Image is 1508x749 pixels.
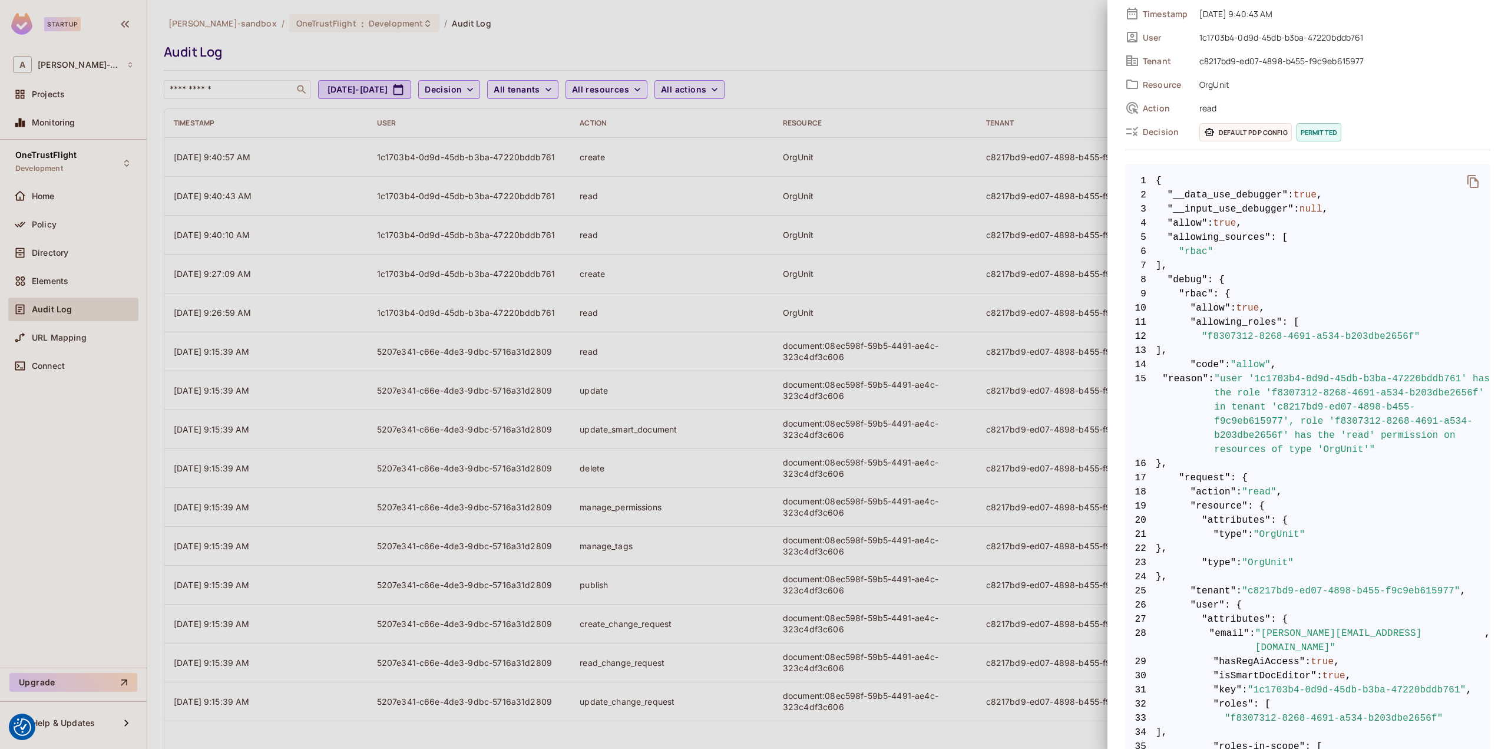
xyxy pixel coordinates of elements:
span: "c8217bd9-ed07-4898-b455-f9c9eb615977" [1242,584,1460,598]
span: ], [1125,725,1490,740]
span: "rbac" [1179,245,1213,259]
span: 19 [1125,499,1156,513]
span: : { [1225,598,1242,612]
span: "read" [1242,485,1276,499]
span: "roles" [1213,697,1254,711]
span: null [1299,202,1322,216]
span: 22 [1125,542,1156,556]
span: : [ [1271,230,1288,245]
span: 26 [1125,598,1156,612]
span: "type" [1213,527,1248,542]
span: Timestamp [1143,8,1190,19]
span: , [1345,669,1351,683]
span: "email" [1209,626,1249,655]
button: Consent Preferences [14,718,31,736]
span: : [1317,669,1322,683]
img: Revisit consent button [14,718,31,736]
span: , [1317,188,1322,202]
span: "1c1703b4-0d9d-45db-b3ba-47220bddb761" [1248,683,1466,697]
span: 33 [1125,711,1156,725]
span: "resource" [1190,499,1248,513]
span: , [1466,683,1472,697]
span: true [1294,188,1317,202]
span: : { [1208,273,1225,287]
span: 8 [1125,273,1156,287]
span: 6 [1125,245,1156,259]
span: "f8307312-8268-4691-a534-b203dbe2656f" [1225,711,1443,725]
span: Decision [1143,126,1190,137]
span: "code" [1190,358,1225,372]
span: "user" [1190,598,1225,612]
span: true [1311,655,1334,669]
span: 24 [1125,570,1156,584]
span: User [1143,32,1190,43]
span: Default PDP config [1199,123,1292,141]
span: : [1288,188,1294,202]
span: Tenant [1143,55,1190,67]
span: : [1236,584,1242,598]
span: "allow" [1168,216,1208,230]
span: 34 [1125,725,1156,740]
span: 28 [1125,626,1156,655]
span: "rbac" [1179,287,1213,301]
span: : [1294,202,1299,216]
span: 27 [1125,612,1156,626]
span: : [1231,301,1236,315]
span: 4 [1125,216,1156,230]
span: "allow" [1190,301,1231,315]
span: 2 [1125,188,1156,202]
span: }, [1125,457,1490,471]
span: "action" [1190,485,1236,499]
span: "OrgUnit" [1254,527,1305,542]
span: "attributes" [1202,513,1271,527]
span: 7 [1125,259,1156,273]
span: 25 [1125,584,1156,598]
span: , [1460,584,1466,598]
span: 18 [1125,485,1156,499]
span: 31 [1125,683,1156,697]
span: "allowing_sources" [1168,230,1271,245]
span: : [1208,372,1214,457]
span: ], [1125,344,1490,358]
span: }, [1125,542,1490,556]
span: : [ [1282,315,1299,329]
span: : { [1271,612,1288,626]
span: "__data_use_debugger" [1168,188,1288,202]
span: [DATE] 9:40:43 AM [1193,6,1490,21]
span: ], [1125,259,1490,273]
span: , [1259,301,1265,315]
span: 1c1703b4-0d9d-45db-b3ba-47220bddb761 [1193,30,1490,44]
span: true [1236,301,1259,315]
span: , [1271,358,1276,372]
span: Resource [1143,79,1190,90]
span: true [1322,669,1345,683]
span: , [1236,216,1242,230]
span: true [1213,216,1236,230]
span: "__input_use_debugger" [1168,202,1294,216]
span: : [1242,683,1248,697]
span: : { [1231,471,1248,485]
span: : [1249,626,1255,655]
span: : { [1271,513,1288,527]
span: , [1322,202,1328,216]
span: "f8307312-8268-4691-a534-b203dbe2656f" [1202,329,1420,344]
span: : [1208,216,1213,230]
span: , [1334,655,1340,669]
span: : { [1248,499,1265,513]
span: permitted [1297,123,1341,141]
span: 5 [1125,230,1156,245]
span: 17 [1125,471,1156,485]
span: "allow" [1231,358,1271,372]
span: "debug" [1168,273,1208,287]
span: "attributes" [1202,612,1271,626]
span: "user '1c1703b4-0d9d-45db-b3ba-47220bddb761' has the role 'f8307312-8268-4691-a534-b203dbe2656f' ... [1214,372,1490,457]
span: "allowing_roles" [1190,315,1282,329]
span: 29 [1125,655,1156,669]
span: "isSmartDocEditor" [1213,669,1317,683]
span: : [ [1254,697,1271,711]
span: : [1225,358,1231,372]
span: OrgUnit [1193,77,1490,91]
span: 30 [1125,669,1156,683]
span: : [1236,485,1242,499]
span: "type" [1202,556,1236,570]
